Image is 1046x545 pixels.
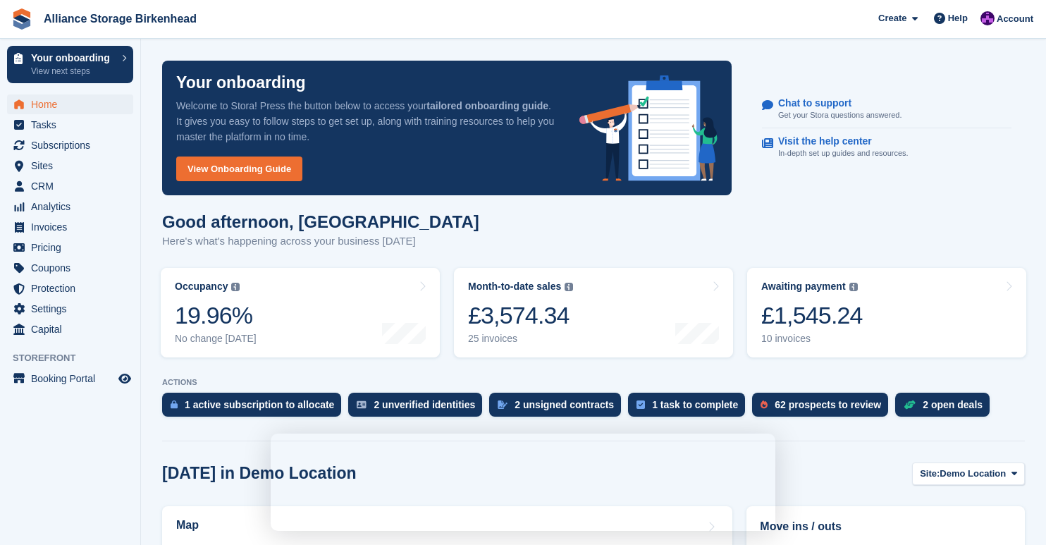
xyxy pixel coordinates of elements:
a: menu [7,238,133,257]
p: Your onboarding [176,75,306,91]
a: menu [7,319,133,339]
img: deal-1b604bf984904fb50ccaf53a9ad4b4a5d6e5aea283cecdc64d6e3604feb123c2.svg [904,400,916,410]
span: Account [997,12,1033,26]
h2: Map [176,519,199,532]
img: active_subscription_to_allocate_icon-d502201f5373d7db506a760aba3b589e785aa758c864c3986d89f69b8ff3... [171,400,178,409]
div: 1 active subscription to allocate [185,399,334,410]
a: 2 unverified identities [348,393,489,424]
div: 25 invoices [468,333,573,345]
img: contract_signature_icon-13c848040528278c33f63329250d36e43548de30e8caae1d1a13099fd9432cc5.svg [498,400,507,409]
p: Welcome to Stora! Press the button below to access your . It gives you easy to follow steps to ge... [176,98,557,145]
h2: [DATE] in Demo Location [162,464,357,483]
p: View next steps [31,65,115,78]
div: £1,545.24 [761,301,863,330]
a: menu [7,94,133,114]
span: Tasks [31,115,116,135]
h1: Good afternoon, [GEOGRAPHIC_DATA] [162,212,479,231]
a: 2 open deals [895,393,997,424]
a: menu [7,156,133,176]
div: £3,574.34 [468,301,573,330]
iframe: Survey by David from Stora [271,434,775,531]
a: Chat to support Get your Stora questions answered. [762,90,1011,129]
h2: Move ins / outs [760,518,1011,535]
img: task-75834270c22a3079a89374b754ae025e5fb1db73e45f91037f5363f120a921f8.svg [636,400,645,409]
span: Invoices [31,217,116,237]
div: 2 unsigned contracts [515,399,614,410]
a: menu [7,258,133,278]
div: No change [DATE] [175,333,257,345]
span: Site: [920,467,940,481]
a: menu [7,369,133,388]
a: menu [7,197,133,216]
div: 2 unverified identities [374,399,475,410]
a: Alliance Storage Birkenhead [38,7,202,30]
img: Romilly Norton [980,11,995,25]
a: Awaiting payment £1,545.24 10 invoices [747,268,1026,357]
img: icon-info-grey-7440780725fd019a000dd9b08b2336e03edf1995a4989e88bcd33f0948082b44.svg [231,283,240,291]
a: Visit the help center In-depth set up guides and resources. [762,128,1011,166]
img: icon-info-grey-7440780725fd019a000dd9b08b2336e03edf1995a4989e88bcd33f0948082b44.svg [849,283,858,291]
span: Sites [31,156,116,176]
span: Create [878,11,906,25]
a: Your onboarding View next steps [7,46,133,83]
span: Coupons [31,258,116,278]
p: In-depth set up guides and resources. [778,147,909,159]
a: 2 unsigned contracts [489,393,628,424]
span: Subscriptions [31,135,116,155]
button: Site: Demo Location [912,463,1025,486]
span: Settings [31,299,116,319]
p: Chat to support [778,97,890,109]
a: Occupancy 19.96% No change [DATE] [161,268,440,357]
img: stora-icon-8386f47178a22dfd0bd8f6a31ec36ba5ce8667c1dd55bd0f319d3a0aa187defe.svg [11,8,32,30]
div: Occupancy [175,281,228,293]
a: 1 task to complete [628,393,752,424]
p: Here's what's happening across your business [DATE] [162,233,479,250]
span: CRM [31,176,116,196]
p: Get your Stora questions answered. [778,109,902,121]
a: 1 active subscription to allocate [162,393,348,424]
a: menu [7,176,133,196]
a: Month-to-date sales £3,574.34 25 invoices [454,268,733,357]
img: icon-info-grey-7440780725fd019a000dd9b08b2336e03edf1995a4989e88bcd33f0948082b44.svg [565,283,573,291]
span: Help [948,11,968,25]
span: Demo Location [940,467,1006,481]
p: ACTIONS [162,378,1025,387]
span: Protection [31,278,116,298]
div: 19.96% [175,301,257,330]
a: 62 prospects to review [752,393,895,424]
div: Awaiting payment [761,281,846,293]
div: 1 task to complete [652,399,738,410]
p: Visit the help center [778,135,897,147]
img: prospect-51fa495bee0391a8d652442698ab0144808aea92771e9ea1ae160a38d050c398.svg [761,400,768,409]
div: 10 invoices [761,333,863,345]
p: Your onboarding [31,53,115,63]
div: 62 prospects to review [775,399,881,410]
img: verify_identity-adf6edd0f0f0b5bbfe63781bf79b02c33cf7c696d77639b501bdc392416b5a36.svg [357,400,367,409]
div: Month-to-date sales [468,281,561,293]
span: Home [31,94,116,114]
span: Booking Portal [31,369,116,388]
span: Storefront [13,351,140,365]
a: menu [7,278,133,298]
a: View Onboarding Guide [176,157,302,181]
span: Capital [31,319,116,339]
img: onboarding-info-6c161a55d2c0e0a8cae90662b2fe09162a5109e8cc188191df67fb4f79e88e88.svg [579,75,718,181]
strong: tailored onboarding guide [426,100,548,111]
a: menu [7,217,133,237]
span: Pricing [31,238,116,257]
a: Preview store [116,370,133,387]
span: Analytics [31,197,116,216]
a: menu [7,115,133,135]
div: 2 open deals [923,399,983,410]
a: menu [7,135,133,155]
a: menu [7,299,133,319]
